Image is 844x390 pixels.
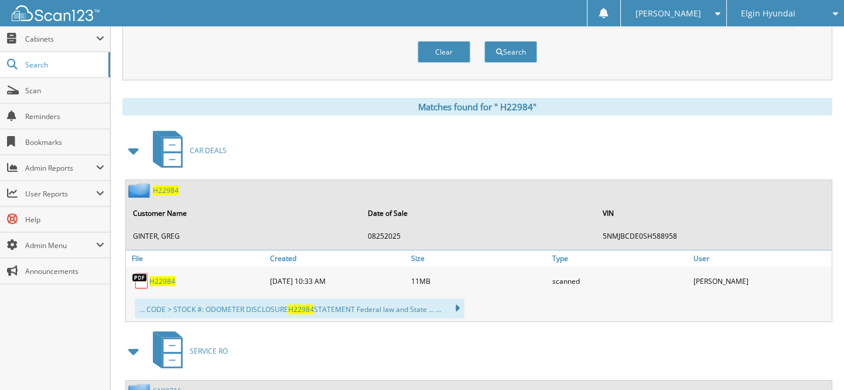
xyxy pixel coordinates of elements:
[149,276,175,286] span: H 2 2 9 8 4
[597,226,831,246] td: 5 N M J B C D E 0 S H 5 8 8 9 5 8
[132,272,149,290] img: PDF.png
[362,201,596,225] th: Date of Sale
[691,269,832,293] div: [PERSON_NAME]
[25,111,104,121] span: Reminders
[153,185,179,195] a: H22984
[597,201,831,225] th: VIN
[549,250,691,266] a: Type
[25,34,96,44] span: Cabinets
[25,86,104,96] span: Scan
[25,60,102,70] span: Search
[635,10,701,17] span: [PERSON_NAME]
[153,185,179,195] span: H 2 2 9 8 4
[362,226,596,246] td: 0 8 2 5 2 0 2 5
[288,304,314,314] span: H22984
[25,137,104,147] span: Bookmarks
[126,250,267,266] a: File
[549,269,691,293] div: scanned
[267,250,408,266] a: Created
[408,269,549,293] div: 11MB
[25,215,104,225] span: Help
[418,41,470,63] button: Clear
[25,189,96,199] span: User Reports
[484,41,537,63] button: Search
[741,10,795,17] span: Elgin Hyundai
[408,250,549,266] a: Size
[25,240,96,250] span: Admin Menu
[267,269,408,293] div: [DATE] 10:33 AM
[25,163,96,173] span: Admin Reports
[127,226,361,246] td: G I N T E R , G R E G
[146,127,227,174] a: CAR DEALS
[190,145,227,155] span: C A R D E A L S
[25,266,104,276] span: Announcements
[128,183,153,198] img: folder2.png
[691,250,832,266] a: User
[12,5,100,21] img: scan123-logo-white.svg
[149,276,175,286] a: H22984
[190,346,228,356] span: S E R V I C E R O
[146,328,228,374] a: SERVICE RO
[135,299,464,318] div: ... CODE > STOCK #: ODOMETER DISCLOSURE STATEMENT Federal law and State ... ...
[127,201,361,225] th: Customer Name
[122,98,832,116] div: Matches found for " H22984"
